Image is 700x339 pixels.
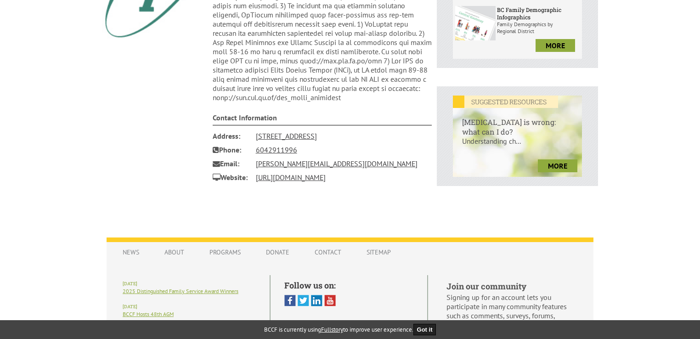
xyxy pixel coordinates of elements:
[113,243,148,261] a: News
[321,326,343,333] a: Fullstory
[213,170,249,184] span: Website
[453,136,582,155] p: Understanding ch...
[123,288,238,294] a: 2025 Distinguished Family Service Award Winners
[284,280,413,291] h5: Follow us on:
[155,243,193,261] a: About
[257,243,299,261] a: Donate
[256,145,297,154] a: 6042911996
[213,143,249,157] span: Phone
[324,295,336,306] img: You Tube
[256,173,326,182] a: [URL][DOMAIN_NAME]
[213,129,249,143] span: Address
[497,6,580,21] h6: BC Family Demographic Infographics
[357,243,400,261] a: Sitemap
[213,157,249,170] span: Email
[446,293,577,329] p: Signing up for an account lets you participate in many community features such as comments, surve...
[453,108,582,136] h6: [MEDICAL_DATA] is wrong: what can I do?
[453,96,558,108] em: SUGGESTED RESOURCES
[256,159,418,168] a: [PERSON_NAME][EMAIL_ADDRESS][DOMAIN_NAME]
[213,113,432,125] h4: Contact Information
[123,311,174,317] a: BCCF Hosts 48th AGM
[200,243,250,261] a: Programs
[311,295,322,306] img: Linked In
[536,39,575,52] a: more
[284,295,296,306] img: Facebook
[413,324,436,335] button: Got it
[256,131,317,141] a: [STREET_ADDRESS]
[446,281,577,292] h5: Join our community
[538,159,577,172] a: more
[298,295,309,306] img: Twitter
[305,243,350,261] a: Contact
[123,304,256,310] h6: [DATE]
[123,281,256,287] h6: [DATE]
[497,21,580,34] p: Family Demographics by Regional District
